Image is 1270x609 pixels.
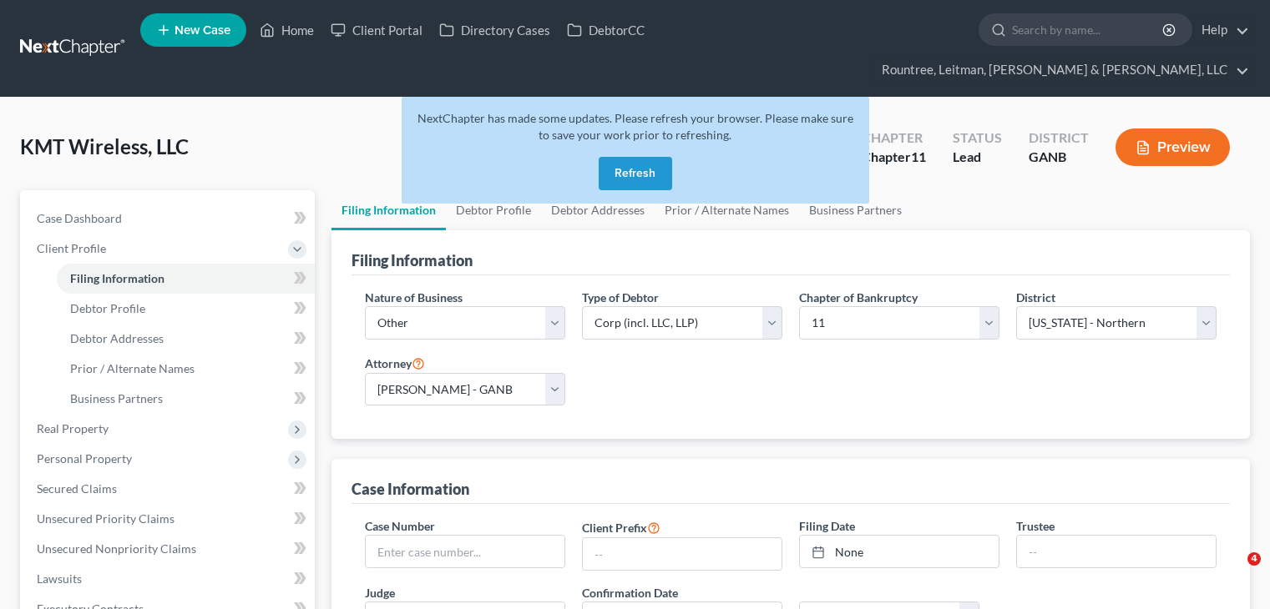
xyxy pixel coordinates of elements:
span: New Case [175,24,230,37]
a: Filing Information [331,190,446,230]
a: Business Partners [57,384,315,414]
a: Directory Cases [431,15,559,45]
label: Judge [365,584,395,601]
a: Secured Claims [23,474,315,504]
a: Rountree, Leitman, [PERSON_NAME] & [PERSON_NAME], LLC [873,55,1249,85]
span: Debtor Profile [70,301,145,315]
span: Real Property [37,421,109,435]
a: Filing Information [57,264,315,294]
span: Lawsuits [37,571,82,586]
span: NextChapter has made some updates. Please refresh your browser. Please make sure to save your wor... [417,111,853,142]
div: Case Information [352,479,469,499]
span: 11 [911,148,926,164]
a: Home [251,15,322,45]
a: Prior / Alternate Names [57,354,315,384]
a: Unsecured Priority Claims [23,504,315,534]
span: Debtor Addresses [70,331,164,345]
div: Chapter [862,148,926,167]
span: Business Partners [70,391,163,405]
a: Lawsuits [23,564,315,594]
span: Case Dashboard [37,211,122,225]
a: Help [1193,15,1249,45]
button: Refresh [599,157,672,190]
input: Enter case number... [366,536,564,567]
label: Filing Date [799,517,855,535]
a: Unsecured Nonpriority Claims [23,534,315,564]
a: None [800,536,999,567]
label: Confirmation Date [574,584,1008,601]
span: Unsecured Priority Claims [37,511,175,526]
a: Client Portal [322,15,431,45]
span: Filing Information [70,271,164,285]
div: Chapter [862,128,926,148]
span: Prior / Alternate Names [70,361,195,375]
span: Secured Claims [37,481,117,496]
a: DebtorCC [559,15,653,45]
span: KMT Wireless, LLC [20,134,189,159]
div: Status [953,128,1002,148]
div: Lead [953,148,1002,167]
label: Chapter of Bankruptcy [799,289,918,306]
div: District [1029,128,1089,148]
label: Attorney [365,353,425,373]
iframe: Intercom live chat [1213,552,1253,592]
label: Type of Debtor [582,289,659,306]
input: -- [1017,536,1216,567]
div: GANB [1029,148,1089,167]
label: District [1016,289,1055,306]
span: Client Profile [37,241,106,255]
span: Unsecured Nonpriority Claims [37,541,196,556]
span: Personal Property [37,451,132,466]
a: Debtor Profile [57,294,315,324]
div: Filing Information [352,250,473,270]
span: 4 [1247,552,1261,566]
a: Debtor Addresses [57,324,315,354]
label: Case Number [365,517,435,535]
label: Nature of Business [365,289,463,306]
label: Client Prefix [582,517,660,537]
input: -- [583,538,782,570]
button: Preview [1116,128,1230,166]
input: Search by name... [1012,14,1165,45]
label: Trustee [1016,517,1055,535]
a: Case Dashboard [23,204,315,234]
